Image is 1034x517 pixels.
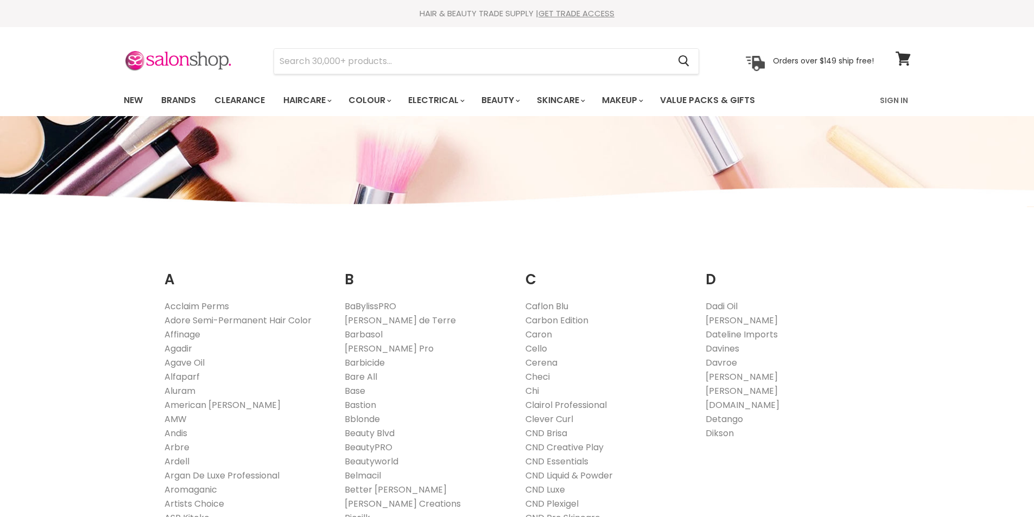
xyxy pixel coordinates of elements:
[345,328,383,341] a: Barbasol
[345,300,396,312] a: BaBylissPRO
[525,356,557,369] a: Cerena
[110,8,924,19] div: HAIR & BEAUTY TRADE SUPPLY |
[525,399,607,411] a: Clairol Professional
[400,89,471,112] a: Electrical
[274,49,670,74] input: Search
[164,441,189,454] a: Arbre
[164,469,280,482] a: Argan De Luxe Professional
[164,254,329,291] h2: A
[345,399,376,411] a: Bastion
[164,371,200,383] a: Alfaparf
[706,371,778,383] a: [PERSON_NAME]
[525,455,588,468] a: CND Essentials
[873,89,915,112] a: Sign In
[153,89,204,112] a: Brands
[164,314,312,327] a: Adore Semi-Permanent Hair Color
[345,497,461,510] a: [PERSON_NAME] Creations
[164,356,205,369] a: Agave Oil
[164,413,187,425] a: AMW
[525,469,613,482] a: CND Liquid & Powder
[525,371,550,383] a: Checi
[473,89,526,112] a: Beauty
[274,48,699,74] form: Product
[164,427,187,439] a: Andis
[706,300,738,312] a: Dadi Oil
[164,483,217,496] a: Aromaganic
[164,328,200,341] a: Affinage
[345,254,509,291] h2: B
[164,385,195,397] a: Aluram
[116,89,151,112] a: New
[345,371,377,383] a: Bare All
[525,342,547,355] a: Cello
[345,483,447,496] a: Better [PERSON_NAME]
[706,385,778,397] a: [PERSON_NAME]
[773,56,874,66] p: Orders over $149 ship free!
[164,455,189,468] a: Ardell
[164,300,229,312] a: Acclaim Perms
[706,413,743,425] a: Detango
[706,328,778,341] a: Dateline Imports
[525,483,565,496] a: CND Luxe
[345,455,398,468] a: Beautyworld
[345,469,381,482] a: Belmacil
[652,89,763,112] a: Value Packs & Gifts
[345,385,365,397] a: Base
[525,413,573,425] a: Clever Curl
[110,85,924,116] nav: Main
[275,89,338,112] a: Haircare
[164,497,224,510] a: Artists Choice
[706,427,734,439] a: Dikson
[706,254,870,291] h2: D
[706,356,737,369] a: Davroe
[164,399,281,411] a: American [PERSON_NAME]
[345,314,456,327] a: [PERSON_NAME] de Terre
[529,89,592,112] a: Skincare
[525,254,690,291] h2: C
[345,413,380,425] a: Bblonde
[706,314,778,327] a: [PERSON_NAME]
[206,89,273,112] a: Clearance
[525,497,579,510] a: CND Plexigel
[340,89,398,112] a: Colour
[345,441,392,454] a: BeautyPRO
[525,314,588,327] a: Carbon Edition
[345,356,385,369] a: Barbicide
[525,385,539,397] a: Chi
[525,441,604,454] a: CND Creative Play
[164,342,192,355] a: Agadir
[706,342,739,355] a: Davines
[345,342,434,355] a: [PERSON_NAME] Pro
[538,8,614,19] a: GET TRADE ACCESS
[525,427,567,439] a: CND Brisa
[670,49,699,74] button: Search
[345,427,395,439] a: Beauty Blvd
[594,89,650,112] a: Makeup
[116,85,819,116] ul: Main menu
[525,328,552,341] a: Caron
[525,300,568,312] a: Caflon Blu
[706,399,779,411] a: [DOMAIN_NAME]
